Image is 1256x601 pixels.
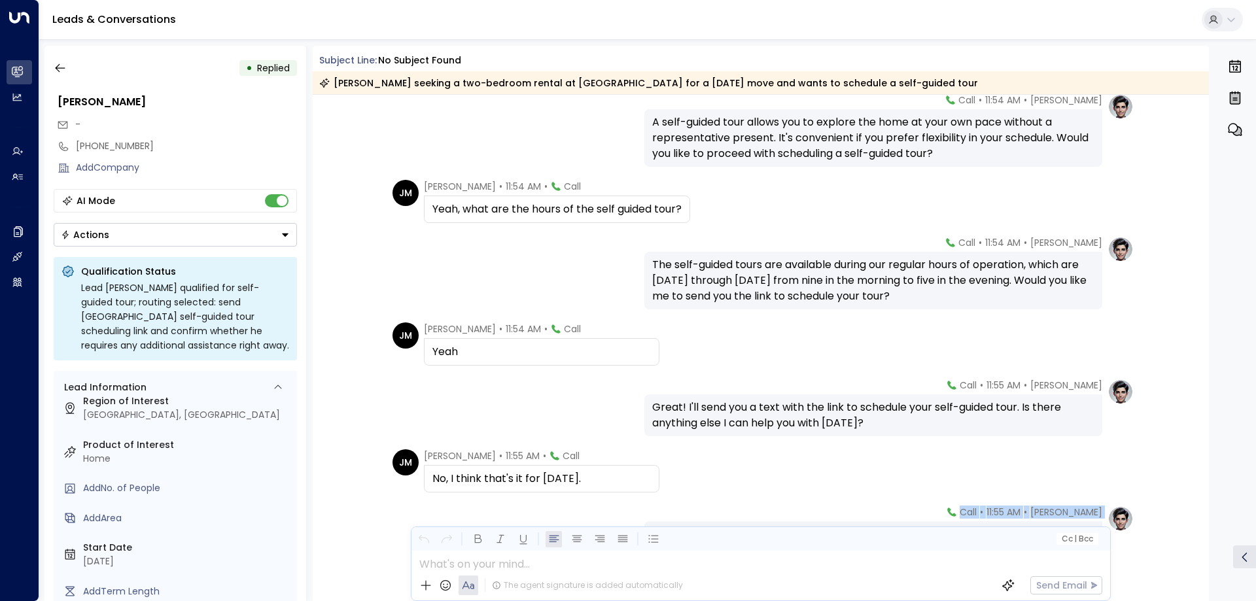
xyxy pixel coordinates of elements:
button: Actions [54,223,297,247]
span: • [499,449,502,462]
span: Call [563,449,580,462]
span: [PERSON_NAME] [1030,94,1102,107]
span: • [499,180,502,193]
span: [PERSON_NAME] [424,449,496,462]
div: AddTerm Length [83,585,292,598]
p: Qualification Status [81,265,289,278]
span: • [980,506,983,519]
span: 11:55 AM [506,449,540,462]
span: Call [960,379,977,392]
button: Undo [415,531,432,547]
div: AddArea [83,511,292,525]
span: • [1024,506,1027,519]
span: | [1074,534,1077,543]
div: AddCompany [76,161,297,175]
span: • [1024,236,1027,249]
span: • [980,379,983,392]
div: JM [392,322,419,349]
div: The self-guided tours are available during our regular hours of operation, which are [DATE] throu... [652,257,1094,304]
span: 11:54 AM [506,322,541,335]
span: [PERSON_NAME] [424,180,496,193]
span: Call [564,180,581,193]
div: Yeah [432,344,651,360]
div: Actions [61,229,109,241]
img: profile-logo.png [1108,506,1134,532]
span: Cc Bcc [1061,534,1092,543]
div: Button group with a nested menu [54,223,297,247]
div: A self-guided tour allows you to explore the home at your own pace without a representative prese... [652,114,1094,162]
div: [PHONE_NUMBER] [76,139,297,153]
div: [GEOGRAPHIC_DATA], [GEOGRAPHIC_DATA] [83,408,292,422]
div: The agent signature is added automatically [492,579,683,591]
span: [PERSON_NAME] [424,322,496,335]
span: Subject Line: [319,54,377,67]
span: Call [564,322,581,335]
img: profile-logo.png [1108,379,1134,405]
span: • [1024,379,1027,392]
div: Great! I'll send you a text with the link to schedule your self-guided tour. Is there anything el... [652,400,1094,431]
span: 11:55 AM [986,379,1020,392]
span: 11:54 AM [506,180,541,193]
span: 11:55 AM [986,506,1020,519]
a: Leads & Conversations [52,12,176,27]
div: JM [392,180,419,206]
span: Call [958,94,975,107]
div: No, I think that's it for [DATE]. [432,471,651,487]
div: [DATE] [83,555,292,568]
span: [PERSON_NAME] [1030,236,1102,249]
span: - [75,118,80,131]
div: AI Mode [77,194,115,207]
span: • [543,449,546,462]
div: No subject found [378,54,461,67]
img: profile-logo.png [1108,94,1134,120]
span: [PERSON_NAME] [1030,506,1102,519]
label: Product of Interest [83,438,292,452]
div: Lead Information [60,381,147,394]
span: • [544,180,548,193]
span: 11:54 AM [985,236,1020,249]
span: [PERSON_NAME] [1030,379,1102,392]
div: • [246,56,253,80]
span: Call [958,236,975,249]
span: • [499,322,502,335]
span: • [544,322,548,335]
div: [PERSON_NAME] seeking a two-bedroom rental at [GEOGRAPHIC_DATA] for a [DATE] move and wants to sc... [319,77,978,90]
div: Home [83,452,292,466]
button: Cc|Bcc [1056,533,1098,545]
span: Call [960,506,977,519]
span: Replied [257,61,290,75]
div: Lead [PERSON_NAME] qualified for self-guided tour; routing selected: send [GEOGRAPHIC_DATA] self-... [81,281,289,352]
button: Redo [438,531,455,547]
span: 11:54 AM [985,94,1020,107]
img: profile-logo.png [1108,236,1134,262]
label: Region of Interest [83,394,292,408]
div: JM [392,449,419,475]
label: Start Date [83,541,292,555]
div: Yeah, what are the hours of the self guided tour? [432,201,682,217]
div: AddNo. of People [83,481,292,495]
span: • [1024,94,1027,107]
span: • [979,94,982,107]
span: • [979,236,982,249]
div: [PERSON_NAME] [58,94,297,110]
